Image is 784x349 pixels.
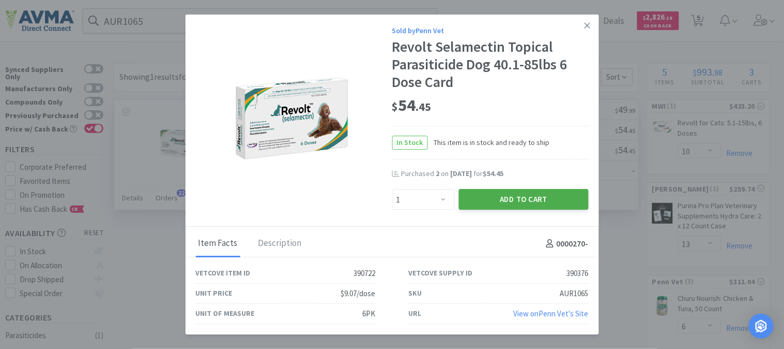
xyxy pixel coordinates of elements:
div: Vetcove Item ID [196,268,251,279]
div: Item Facts [196,231,240,257]
div: $9.07/dose [341,287,376,300]
span: In Stock [393,136,427,149]
span: $54.45 [483,169,504,178]
div: AUR1065 [560,287,589,300]
span: 2 [436,169,440,178]
div: 390376 [567,267,589,280]
div: Open Intercom Messenger [749,314,774,339]
h4: 0000270 - [542,237,589,251]
img: a9e7d5e34e39447dacca5b652ccc16bc_390376.png [227,50,361,185]
div: Unit of Measure [196,308,255,319]
div: Revolt Selamectin Topical Parasiticide Dog 40.1-85lbs 6 Dose Card [392,39,589,91]
span: . 45 [416,99,432,114]
div: Purchased on for [402,169,589,179]
span: 54 [392,95,432,115]
span: This item is in stock and ready to ship [428,137,550,148]
div: Unit Price [196,288,233,299]
div: Vetcove Supply ID [409,268,473,279]
span: [DATE] [451,169,472,178]
a: View onPenn Vet's Site [514,309,589,318]
button: Add to Cart [459,190,589,210]
div: SKU [409,288,422,299]
div: Description [256,231,304,257]
span: $ [392,99,398,114]
div: 390722 [354,267,376,280]
div: 6PK [363,308,376,320]
div: URL [409,308,422,319]
div: Sold by Penn Vet [392,25,589,36]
